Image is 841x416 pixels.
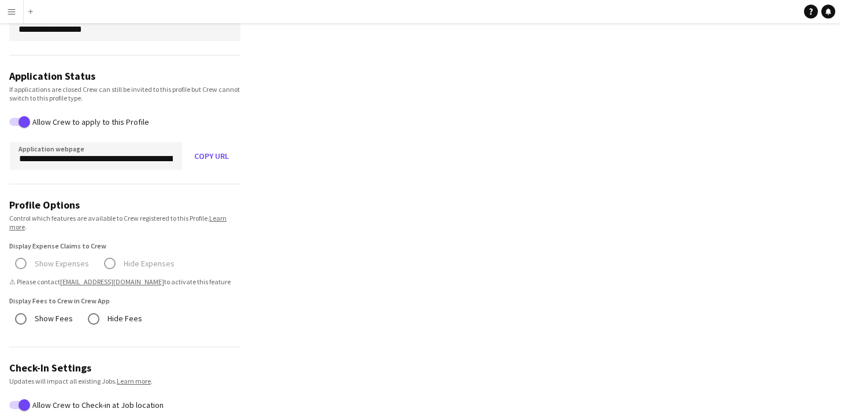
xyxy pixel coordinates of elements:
[9,277,240,286] span: ⚠ Please contact to activate this feature
[183,142,240,170] button: Copy URL
[9,214,240,231] div: Control which features are available to Crew registered to this Profile. .
[9,296,110,305] label: Display Fees to Crew in Crew App
[105,310,142,328] label: Hide Fees
[117,377,151,385] a: Learn more
[30,400,164,409] label: Allow Crew to Check-in at Job location
[9,361,240,374] h3: Check-In Settings
[9,242,106,250] label: Display Expense Claims to Crew
[9,69,240,83] h3: Application Status
[60,277,164,286] a: [EMAIL_ADDRESS][DOMAIN_NAME]
[9,377,240,385] div: Updates will impact all existing Jobs. .
[30,117,149,127] label: Allow Crew to apply to this Profile
[9,214,227,231] a: Learn more
[9,85,240,102] div: If applications are closed Crew can still be invited to this profile but Crew cannot switch to th...
[32,310,73,328] label: Show Fees
[9,198,240,211] h3: Profile Options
